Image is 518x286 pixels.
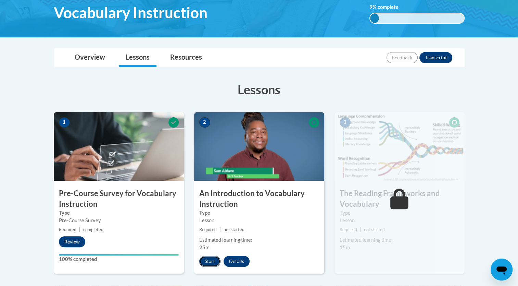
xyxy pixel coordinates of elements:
span: not started [224,227,244,232]
span: | [219,227,221,232]
iframe: Button to launch messaging window [491,259,513,281]
label: % complete [369,3,409,11]
span: 25m [199,245,210,250]
a: Lessons [119,49,156,67]
span: Required [340,227,357,232]
span: Required [199,227,217,232]
span: completed [83,227,103,232]
span: | [79,227,80,232]
div: Pre-Course Survey [59,217,179,224]
label: Type [59,209,179,217]
h3: Lessons [54,81,465,98]
h3: Pre-Course Survey for Vocabulary Instruction [54,188,184,210]
span: not started [364,227,385,232]
h3: An Introduction to Vocabulary Instruction [194,188,324,210]
button: Transcript [419,52,452,63]
div: Your progress [59,254,179,255]
label: 100% completed [59,255,179,263]
h3: The Reading Frameworks and Vocabulary [334,188,465,210]
span: Required [59,227,76,232]
img: Course Image [194,112,324,181]
div: Estimated learning time: [340,236,459,244]
button: Details [224,256,250,267]
span: 2 [199,117,210,128]
span: | [360,227,361,232]
img: Course Image [334,112,465,181]
span: 9 [369,4,372,10]
div: Estimated learning time: [199,236,319,244]
label: Type [340,209,459,217]
button: Review [59,236,85,247]
span: 1 [59,117,70,128]
button: Feedback [387,52,418,63]
span: Vocabulary Instruction [54,3,207,22]
div: Lesson [340,217,459,224]
label: Type [199,209,319,217]
div: Lesson [199,217,319,224]
img: Course Image [54,112,184,181]
a: Overview [68,49,112,67]
div: 9% [370,13,379,23]
button: Start [199,256,220,267]
span: 3 [340,117,351,128]
span: 15m [340,245,350,250]
a: Resources [163,49,209,67]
